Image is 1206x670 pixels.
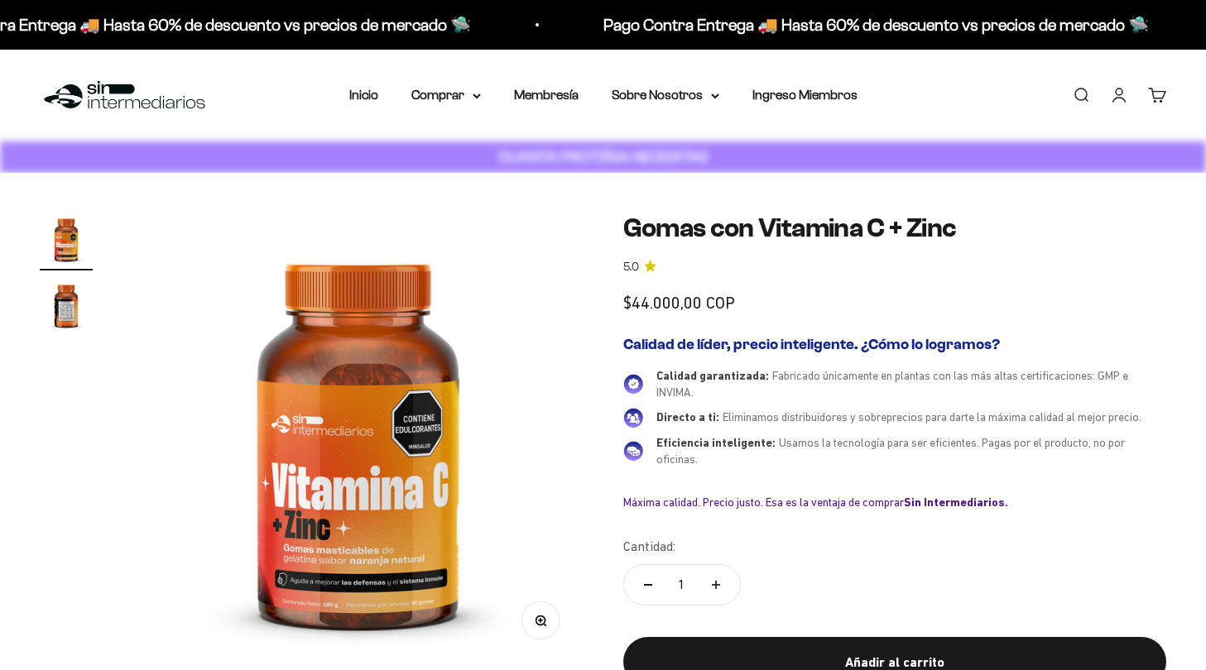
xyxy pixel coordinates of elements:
[623,495,1167,510] div: Máxima calidad. Precio justo. Esa es la ventaja de comprar
[498,148,708,165] strong: CUANTA PROTEÍNA NECESITAS
[656,436,1125,467] span: Usamos la tecnología para ser eficientes. Pagas por el producto, no por oficinas.
[623,408,643,428] img: Directo a ti
[723,410,1141,424] span: Eliminamos distribuidores y sobreprecios para darte la máxima calidad al mejor precio.
[40,213,93,266] img: Gomas con Vitamina C + Zinc
[623,258,639,276] span: 5.0
[514,88,579,102] a: Membresía
[623,213,1167,244] h1: Gomas con Vitamina C + Zinc
[40,279,93,337] button: Ir al artículo 2
[656,369,1128,400] span: Fabricado únicamente en plantas con las más altas certificaciones: GMP e INVIMA.
[624,565,672,605] button: Reducir cantidad
[904,495,1008,509] b: Sin Intermediarios.
[40,279,93,332] img: Gomas con Vitamina C + Zinc
[692,565,740,605] button: Aumentar cantidad
[656,436,776,449] span: Eficiencia inteligente:
[623,441,643,461] img: Eficiencia inteligente
[623,536,675,558] label: Cantidad:
[40,213,93,270] button: Ir al artículo 1
[411,84,481,106] summary: Comprar
[623,258,1167,276] a: 5.05.0 de 5.0 estrellas
[623,290,735,316] sale-price: $44.000,00 COP
[656,369,769,382] span: Calidad garantizada:
[623,374,643,394] img: Calidad garantizada
[495,12,1040,38] p: Pago Contra Entrega 🚚 Hasta 60% de descuento vs precios de mercado 🛸
[656,410,719,424] span: Directo a ti:
[612,84,719,106] summary: Sobre Nosotros
[132,213,584,663] img: Gomas con Vitamina C + Zinc
[752,88,858,102] a: Ingreso Miembros
[623,336,1167,354] h2: Calidad de líder, precio inteligente. ¿Cómo lo logramos?
[349,88,378,102] a: Inicio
